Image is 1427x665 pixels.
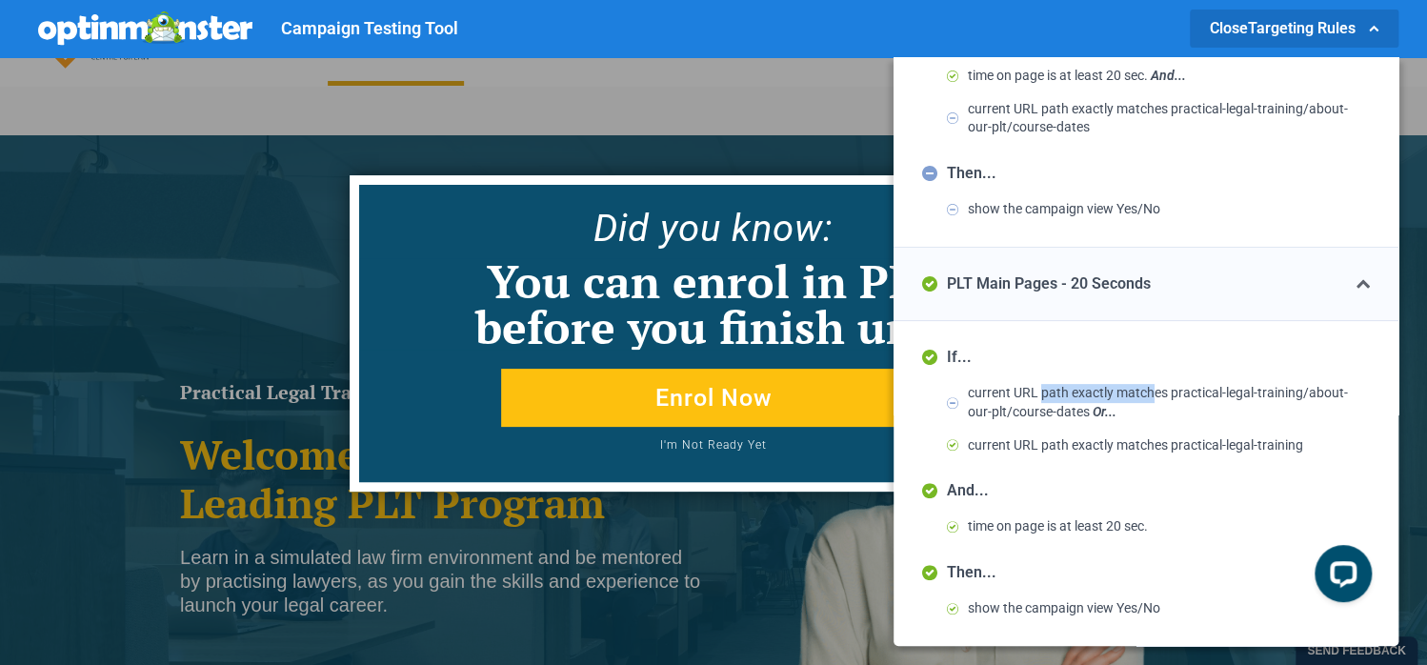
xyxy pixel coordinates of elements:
[1190,10,1398,48] button: CloseTargeting Rules
[430,439,997,463] button: I'm Not Ready Yet
[968,384,1370,421] span: current URL path exactly matches practical-legal-training/about-our-plt/course-dates
[922,276,1151,292] div: PLT Main Pages - 20 Seconds
[968,67,1186,86] span: time on page is at least 20 sec.
[252,20,810,37] div: Campaign Testing Tool
[700,206,834,251] span: u know:
[968,200,1160,219] span: show the campaign view Yes/No
[475,251,953,357] span: You can enrol in PLT before you finish uni?
[501,369,927,427] button: Enrol Now
[947,166,1160,200] span: Then...
[1299,537,1379,617] iframe: LiveChat chat widget
[947,565,1160,599] span: Then...
[947,483,1148,517] span: And...
[1148,68,1186,83] span: And ...
[968,100,1370,137] span: current URL path exactly matches practical-legal-training/about-our-plt/course-dates
[593,206,700,251] span: Did yo
[968,517,1148,536] span: time on page is at least 20 sec.
[1090,404,1116,419] span: Or ...
[968,436,1303,455] span: current URL path exactly matches practical-legal-training
[968,599,1160,618] span: show the campaign view Yes/No
[947,350,1370,384] span: If...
